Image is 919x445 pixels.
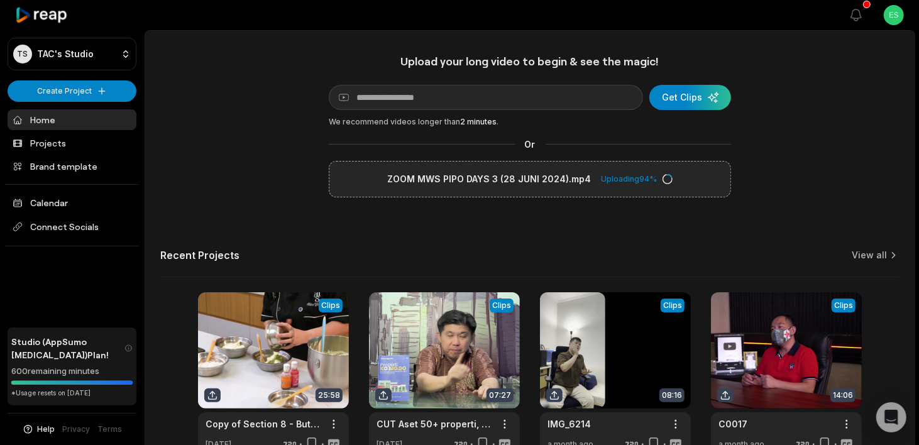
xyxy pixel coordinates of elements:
[329,54,731,69] h1: Upload your long video to begin & see the magic!
[649,85,731,110] button: Get Clips
[8,133,136,153] a: Projects
[13,45,32,63] div: TS
[98,424,123,435] a: Terms
[11,335,124,361] span: Studio (AppSumo [MEDICAL_DATA]) Plan!
[329,116,731,128] div: We recommend videos longer than .
[377,417,492,431] a: CUT Aset 50+ properti, kredit masih ditolak b
[876,402,906,432] div: Open Intercom Messenger
[548,417,591,431] a: IMG_6214
[37,48,94,60] p: TAC's Studio
[22,424,55,435] button: Help
[388,172,592,187] label: ZOOM MWS PIPO DAYS 3 (28 JUNI 2024).mp4
[8,192,136,213] a: Calendar
[11,388,133,398] div: *Usage resets on [DATE]
[38,424,55,435] span: Help
[718,417,747,431] a: C0017
[160,249,239,261] h2: Recent Projects
[63,424,91,435] a: Privacy
[11,365,133,378] div: 600 remaining minutes
[206,417,321,431] a: Copy of Section 8 - Buttercream and Decorating [Part 1-Revisi 1]
[8,216,136,238] span: Connect Socials
[852,249,887,261] a: View all
[515,138,546,151] span: Or
[8,80,136,102] button: Create Project
[8,156,136,177] a: Brand template
[8,109,136,130] a: Home
[602,173,673,185] div: Uploading 94 %
[460,117,497,126] span: 2 minutes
